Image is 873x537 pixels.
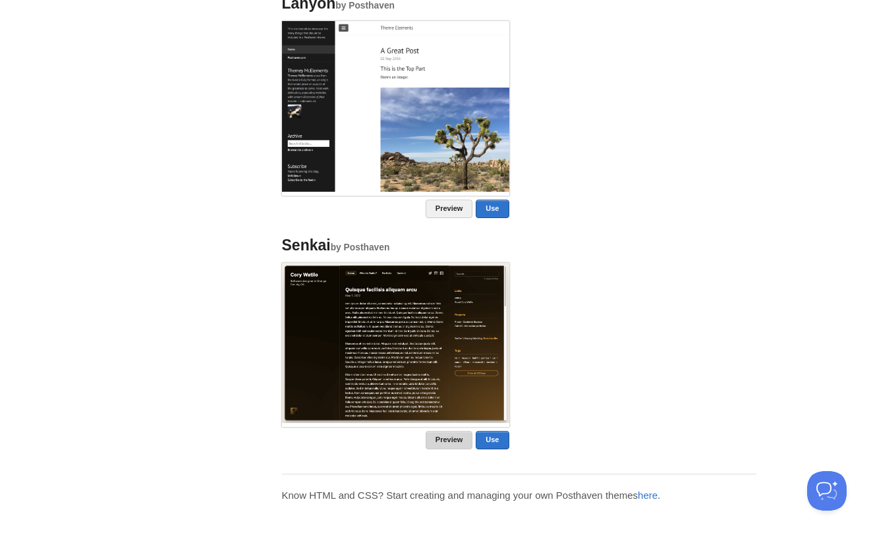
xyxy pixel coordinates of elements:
iframe: Help Scout Beacon - Open [807,471,847,511]
img: Screenshot [282,263,509,422]
p: Know HTML and CSS? Start creating and managing your own Posthaven themes . [282,488,756,502]
a: Use [476,200,509,218]
small: by Posthaven [331,242,390,252]
a: Use [476,431,509,449]
h4: Senkai [282,237,509,254]
a: here [638,490,658,501]
small: by Posthaven [335,1,395,11]
a: Preview [426,431,473,449]
img: Screenshot [282,21,509,192]
a: Preview [426,200,473,218]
